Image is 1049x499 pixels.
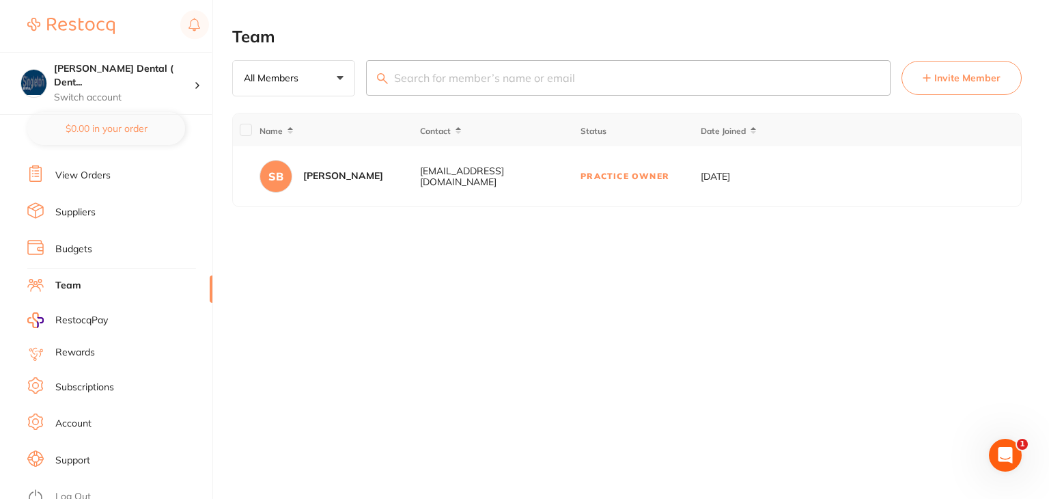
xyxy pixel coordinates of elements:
[27,10,115,42] a: Restocq Logo
[989,439,1022,472] iframe: Intercom live chat
[232,60,355,97] button: All Members
[934,71,1001,85] span: Invite Member
[420,126,451,136] span: Contact
[366,60,891,96] input: Search for member’s name or email
[420,165,579,187] div: [EMAIL_ADDRESS][DOMAIN_NAME]
[54,91,194,105] p: Switch account
[27,112,185,145] button: $0.00 in your order
[55,279,81,293] a: Team
[1017,439,1028,450] span: 1
[260,160,292,193] div: SB
[54,62,194,89] h4: Singleton Dental ( DentalTown 8 Pty Ltd)
[244,72,304,84] p: All Members
[27,18,115,34] img: Restocq Logo
[901,61,1022,95] button: Invite Member
[303,170,383,183] div: [PERSON_NAME]
[701,126,746,136] span: Date Joined
[232,27,1022,46] h2: Team
[700,146,780,206] td: [DATE]
[55,454,90,468] a: Support
[55,417,92,431] a: Account
[27,312,108,328] a: RestocqPay
[580,146,700,206] td: Practice Owner
[55,206,96,219] a: Suppliers
[260,126,283,136] span: Name
[55,314,108,327] span: RestocqPay
[581,126,606,136] span: Status
[55,346,95,360] a: Rewards
[55,169,111,183] a: View Orders
[55,243,92,256] a: Budgets
[55,381,114,394] a: Subscriptions
[21,70,46,95] img: Singleton Dental ( DentalTown 8 Pty Ltd)
[27,312,44,328] img: RestocqPay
